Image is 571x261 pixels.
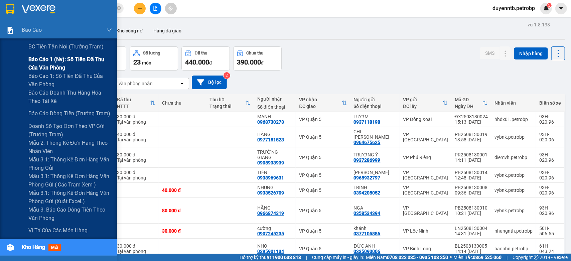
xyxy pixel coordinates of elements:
div: CHỊ LINH [354,129,396,140]
span: món [142,60,151,66]
div: vybnk.petrobp [494,134,533,140]
div: VP Lộc Ninh [403,228,448,234]
div: LN2508130004 [455,226,488,231]
div: 0964675625 [354,140,381,145]
span: file-add [153,6,158,11]
div: HẰNG [257,132,293,137]
div: 15:13 [DATE] [455,119,488,125]
div: TRƯỜNG Ý [354,152,396,157]
div: haonhn.petrobp [494,246,533,251]
div: 0905933939 [257,160,284,165]
div: Biển số xe [539,100,561,106]
div: Số lượng [143,51,160,55]
div: VP Quận 5 [299,208,347,213]
button: Bộ lọc [192,76,227,89]
span: caret-down [558,5,564,11]
div: 0394205052 [354,190,381,195]
img: warehouse-icon [7,244,14,251]
div: [PERSON_NAME] [6,14,59,22]
div: Chọn văn phòng nhận [107,80,153,87]
div: 14:11 [DATE] [455,157,488,163]
th: Toggle SortBy [400,94,451,112]
span: Vị trí của các món hàng [28,226,88,235]
div: THANH PHƯƠNG [354,170,396,175]
span: Hỗ trợ kỹ thuật: [240,254,301,261]
div: HTTT [117,104,150,109]
div: LƯỢM [354,114,396,119]
img: solution-icon [7,27,14,34]
div: 30.000 đ [117,114,155,119]
div: 0377105886 [354,231,381,236]
div: vybnk.petrobp [494,187,533,193]
div: 30.000 đ [117,152,155,157]
div: TRƯỜNG GIANG [257,149,293,160]
span: Báo cáo [22,26,42,34]
span: copyright [534,255,539,260]
div: PR2508130001 [455,152,488,157]
div: PB2508130008 [455,185,488,190]
div: 0933526709 [257,190,284,195]
div: MẠNH [257,114,293,119]
div: 80.000 đ [162,208,203,213]
div: Trạng thái [210,104,245,109]
button: Đã thu440.000đ [181,46,230,71]
div: Số điện thoại [354,104,396,109]
span: duyenntb.petrobp [487,4,540,12]
span: Doanh số tạo đơn theo VP gửi (trưởng trạm) [28,122,112,139]
span: Báo cáo 1: Số tiền đã thu của văn phòng [28,72,112,89]
img: logo-vxr [6,4,14,14]
span: ⚪️ [450,256,452,259]
div: 93H-020.96 [539,205,561,216]
div: 12:48 [DATE] [455,175,488,180]
button: aim [165,3,177,14]
div: ver 1.8.138 [528,21,550,28]
div: 0937118198 [354,119,381,125]
span: down [107,27,112,33]
div: 30.000 [63,43,110,52]
div: 30.000 đ [117,170,155,175]
div: 0965932797 [354,175,381,180]
button: Số lượng23món [130,46,178,71]
div: Đã thu [117,97,150,102]
div: 0937286999 [354,157,381,163]
div: 30.000 đ [117,243,155,249]
span: | [306,254,307,261]
div: VP [GEOGRAPHIC_DATA] [403,132,448,142]
span: 23 [133,58,141,66]
div: 0938969631 [257,175,284,180]
div: VP Bình Long [64,6,109,22]
div: VP [GEOGRAPHIC_DATA] [403,205,448,216]
span: BC tiền tận nơi (trưởng trạm) [28,42,104,51]
button: plus [134,3,146,14]
div: 0966874319 [257,211,284,216]
div: PB2508130014 [455,170,488,175]
div: VP Quận 5 [299,172,347,178]
th: Toggle SortBy [451,94,491,112]
span: Miền Bắc [453,254,502,261]
span: Mẫu 3.1: Thống kê đơn hàng văn phòng gửi (Xuất ExceL) [28,189,112,206]
div: hhdx01.petrobp [494,117,533,122]
div: PB2508130019 [455,132,488,137]
div: VP Quận 5 [299,187,347,193]
span: Mẫu 3: Báo cáo dòng tiền theo văn phòng [28,206,112,222]
div: Tại văn phòng [117,137,155,142]
div: Mã GD [455,97,482,102]
div: 13:58 [DATE] [455,137,488,142]
button: file-add [150,3,161,14]
div: BL2508130005 [455,243,488,249]
div: 40.000 đ [162,187,203,193]
span: Báo cáo 1 (nv): Số tiền đã thu của văn phòng [28,55,112,72]
strong: 0708 023 035 - 0935 103 250 [387,255,448,260]
span: Gửi: [6,6,16,13]
div: TIẾN [257,170,293,175]
div: nhungnth.petrobp [494,228,533,234]
div: khánh [354,226,396,231]
div: NHUNG [257,185,293,190]
div: VP Phú Riềng [403,155,448,160]
strong: 0369 525 060 [473,255,502,260]
div: TRINH [354,185,396,190]
div: NGA [354,205,396,211]
th: Toggle SortBy [114,94,159,112]
div: 93H-020.96 [539,152,561,163]
div: HẰNG [257,205,293,211]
